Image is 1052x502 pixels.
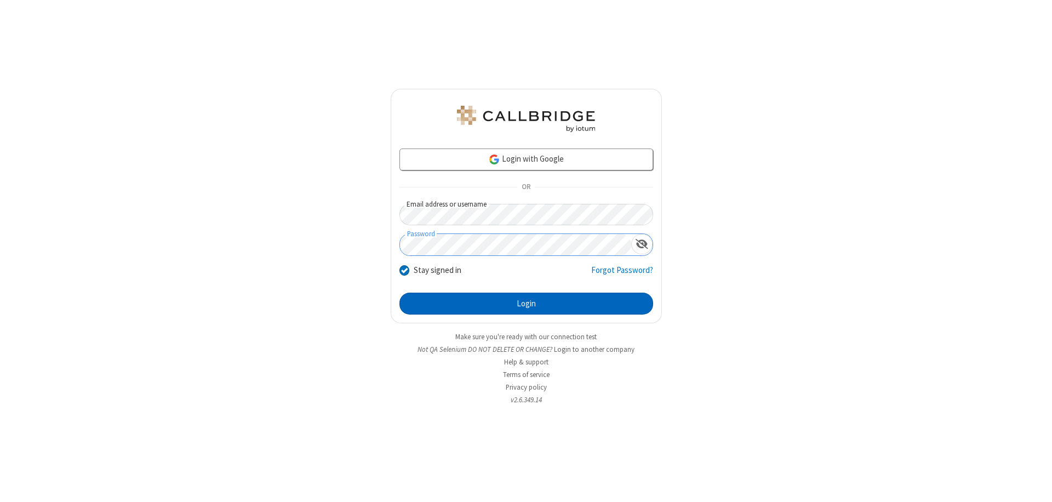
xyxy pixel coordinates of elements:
a: Privacy policy [506,383,547,392]
div: Show password [631,234,653,254]
li: v2.6.349.14 [391,395,662,405]
input: Email address or username [399,204,653,225]
a: Make sure you're ready with our connection test [455,332,597,341]
a: Forgot Password? [591,264,653,285]
button: Login to another company [554,344,634,355]
img: QA Selenium DO NOT DELETE OR CHANGE [455,106,597,132]
a: Login with Google [399,149,653,170]
a: Help & support [504,357,548,367]
input: Password [400,234,631,255]
li: Not QA Selenium DO NOT DELETE OR CHANGE? [391,344,662,355]
a: Terms of service [503,370,550,379]
img: google-icon.png [488,153,500,166]
button: Login [399,293,653,315]
span: OR [517,180,535,195]
label: Stay signed in [414,264,461,277]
